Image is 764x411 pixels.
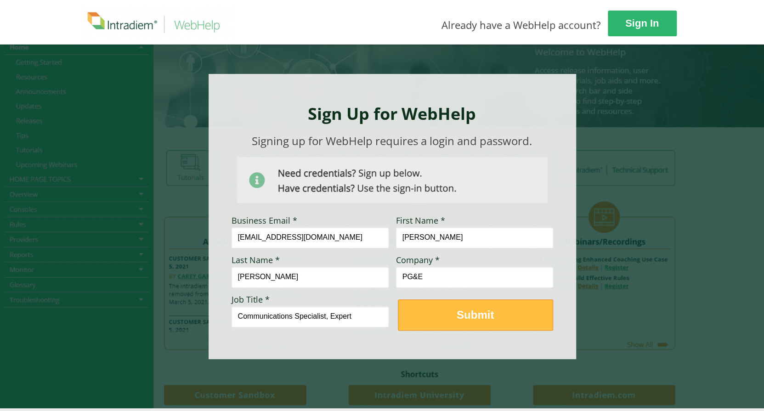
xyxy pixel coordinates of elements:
span: Company * [396,254,440,265]
strong: Sign Up for WebHelp [308,102,476,125]
img: Need Credentials? Sign up below. Have Credentials? Use the sign-in button. [237,157,548,203]
span: Last Name * [232,254,280,265]
button: Submit [398,299,553,331]
strong: Sign In [625,17,659,29]
span: Signing up for WebHelp requires a login and password. [252,133,532,148]
strong: Submit [457,309,494,321]
span: Business Email * [232,215,297,226]
span: Already have a WebHelp account? [441,18,601,32]
a: Sign In [608,11,677,36]
span: First Name * [396,215,445,226]
span: Job Title * [232,294,270,305]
